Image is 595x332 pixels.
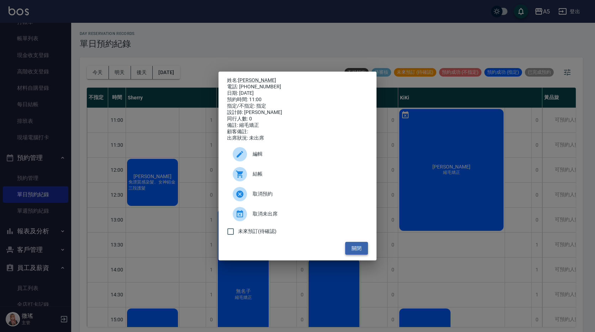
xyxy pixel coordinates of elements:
[227,97,368,103] div: 預約時間: 11:00
[227,144,368,164] div: 編輯
[227,103,368,109] div: 指定/不指定: 指定
[227,122,368,129] div: 備註: 縮毛矯正
[227,77,368,84] p: 姓名:
[227,116,368,122] div: 同行人數: 0
[238,77,276,83] a: [PERSON_NAME]
[345,242,368,255] button: 關閉
[227,109,368,116] div: 設計師: [PERSON_NAME]
[253,190,362,198] span: 取消預約
[238,228,277,235] span: 未來預訂(待確認)
[253,170,362,178] span: 結帳
[227,84,368,90] div: 電話: [PHONE_NUMBER]
[227,184,368,204] div: 取消預約
[227,90,368,97] div: 日期: [DATE]
[227,135,368,141] div: 出席狀況: 未出席
[227,164,368,184] a: 結帳
[227,204,368,224] div: 取消未出席
[253,150,362,158] span: 編輯
[227,129,368,135] div: 顧客備註:
[253,210,362,218] span: 取消未出席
